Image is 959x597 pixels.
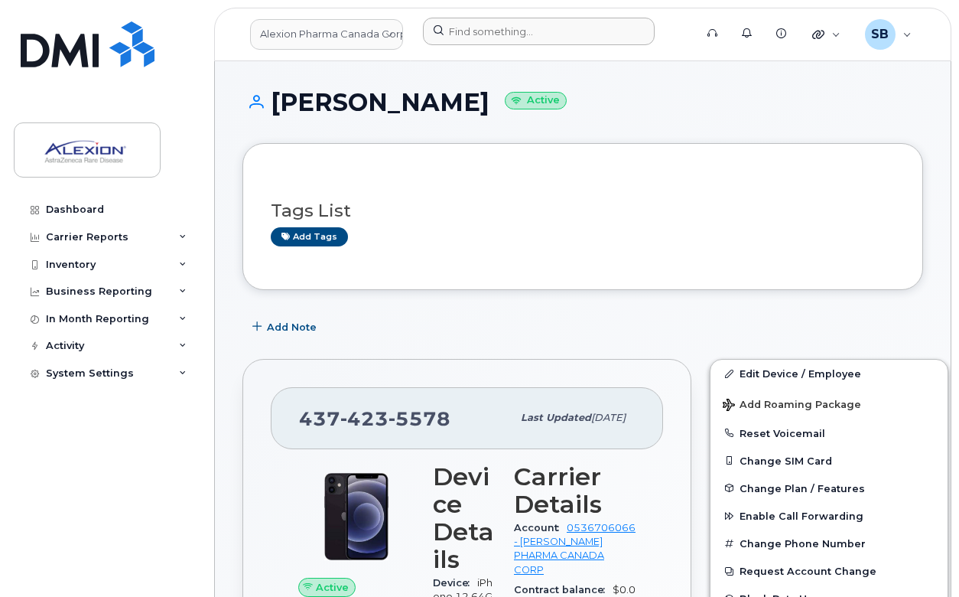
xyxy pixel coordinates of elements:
span: Add Note [267,320,317,334]
button: Add Note [242,313,330,341]
span: Account [514,522,567,533]
small: Active [505,92,567,109]
span: Active [316,580,349,595]
span: Last updated [521,412,591,423]
button: Change SIM Card [710,447,948,475]
button: Reset Voicemail [710,419,948,447]
h3: Tags List [271,201,895,220]
span: Add Roaming Package [723,399,861,413]
h3: Carrier Details [514,463,636,518]
a: Edit Device / Employee [710,360,948,387]
button: Add Roaming Package [710,388,948,419]
span: Change Plan / Features [740,482,865,494]
span: Device [433,577,477,589]
h3: Device Details [433,463,496,573]
button: Enable Call Forwarding [710,502,948,530]
span: 437 [299,407,450,430]
h1: [PERSON_NAME] [242,89,923,116]
img: iPhone_12.jpg [310,471,402,563]
a: Add tags [271,227,348,246]
span: 423 [340,407,388,430]
span: Enable Call Forwarding [740,511,863,522]
a: 0536706066 - [PERSON_NAME] PHARMA CANADA CORP [514,522,636,576]
span: 5578 [388,407,450,430]
button: Change Phone Number [710,530,948,557]
button: Change Plan / Features [710,475,948,502]
span: [DATE] [591,412,626,423]
span: Contract balance [514,584,613,595]
button: Request Account Change [710,557,948,585]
